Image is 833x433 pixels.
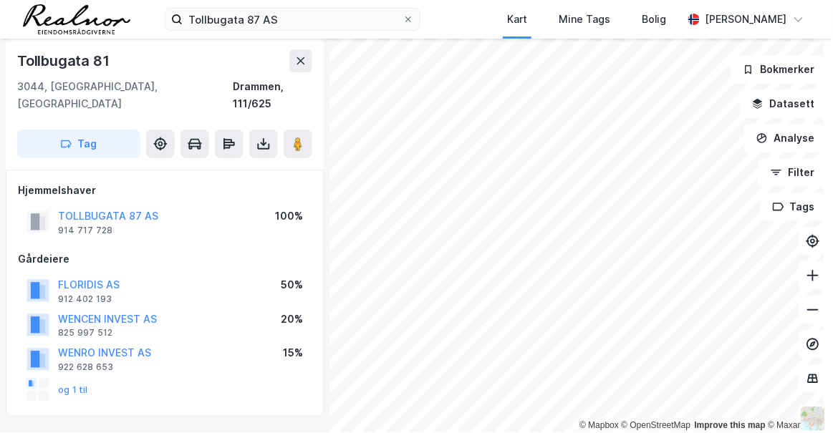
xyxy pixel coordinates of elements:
[17,130,140,158] button: Tag
[642,11,667,28] div: Bolig
[275,208,303,225] div: 100%
[507,11,527,28] div: Kart
[58,327,112,339] div: 825 997 512
[18,182,312,199] div: Hjemmelshaver
[58,225,112,236] div: 914 717 728
[761,364,833,433] iframe: Chat Widget
[17,49,112,72] div: Tollbugata 81
[281,311,303,328] div: 20%
[23,4,130,34] img: realnor-logo.934646d98de889bb5806.png
[58,293,112,305] div: 912 402 193
[233,78,312,112] div: Drammen, 111/625
[695,420,766,430] a: Improve this map
[58,361,113,373] div: 922 628 653
[183,9,403,30] input: Søk på adresse, matrikkel, gårdeiere, leietakere eller personer
[740,89,827,118] button: Datasett
[731,55,827,84] button: Bokmerker
[761,364,833,433] div: Kontrollprogram for chat
[283,344,303,361] div: 15%
[622,420,691,430] a: OpenStreetMap
[759,158,827,187] button: Filter
[18,250,312,268] div: Gårdeiere
[761,193,827,221] button: Tags
[706,11,787,28] div: [PERSON_NAME]
[744,124,827,152] button: Analyse
[559,11,610,28] div: Mine Tags
[281,276,303,293] div: 50%
[579,420,619,430] a: Mapbox
[17,78,233,112] div: 3044, [GEOGRAPHIC_DATA], [GEOGRAPHIC_DATA]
